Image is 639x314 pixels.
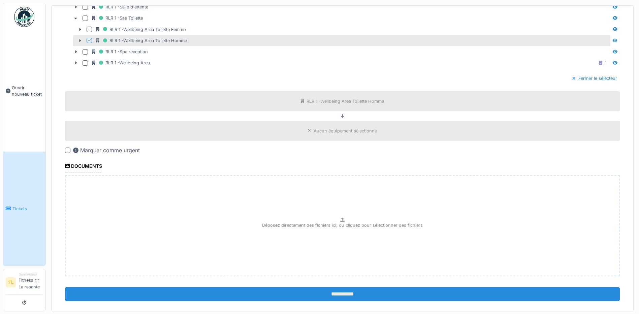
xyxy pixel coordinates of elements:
[12,85,43,97] span: Ouvrir nouveau ticket
[262,222,423,228] p: Déposez directement des fichiers ici, ou cliquez pour sélectionner des fichiers
[92,3,148,11] div: RLR 1 -Salle d'attente
[314,128,377,134] div: Aucun équipement sélectionné
[307,98,384,104] div: RLR 1 -Wellbeing Area Toilette Homme
[73,146,140,154] div: Marquer comme urgent
[96,36,187,45] div: RLR 1 -Wellbeing Area Toilette Homme
[6,277,16,287] li: FL
[92,48,148,56] div: RLR 1 -Spa reception
[96,25,186,34] div: RLR 1 -Wellbeing Area Toilette Femme
[6,272,43,294] a: FL DemandeurFitness rlr La rasante
[12,206,43,212] span: Tickets
[92,59,150,67] div: RLR 1 -Wellbeing Area
[570,74,620,83] div: Fermer le sélecteur
[65,161,102,172] div: Documents
[605,60,607,66] div: 1
[92,14,143,22] div: RLR 1 -Sas Toilette
[3,152,45,266] a: Tickets
[14,7,34,27] img: Badge_color-CXgf-gQk.svg
[3,31,45,152] a: Ouvrir nouveau ticket
[19,272,43,293] li: Fitness rlr La rasante
[19,272,43,277] div: Demandeur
